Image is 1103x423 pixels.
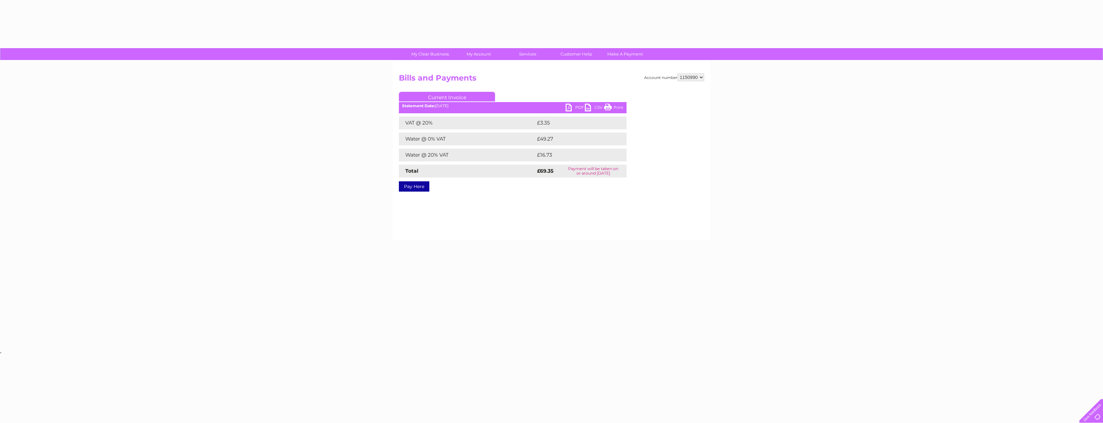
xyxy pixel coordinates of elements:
a: Pay Here [399,181,429,192]
td: £3.35 [535,117,611,129]
a: My Account [452,48,505,60]
strong: Total [405,168,418,174]
a: Current Invoice [399,92,495,101]
a: PDF [566,104,585,113]
a: My Clear Business [404,48,457,60]
div: Account number [644,73,704,81]
a: Services [501,48,554,60]
a: Customer Help [550,48,603,60]
td: £16.73 [535,149,613,161]
td: Water @ 0% VAT [399,133,535,145]
td: £49.27 [535,133,613,145]
h2: Bills and Payments [399,73,704,86]
td: Water @ 20% VAT [399,149,535,161]
strong: £69.35 [537,168,553,174]
div: [DATE] [399,104,627,108]
a: Print [604,104,623,113]
td: VAT @ 20% [399,117,535,129]
a: Make A Payment [599,48,652,60]
b: Statement Date: [402,103,435,108]
a: CSV [585,104,604,113]
td: Payment will be taken on or around [DATE] [560,165,627,177]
